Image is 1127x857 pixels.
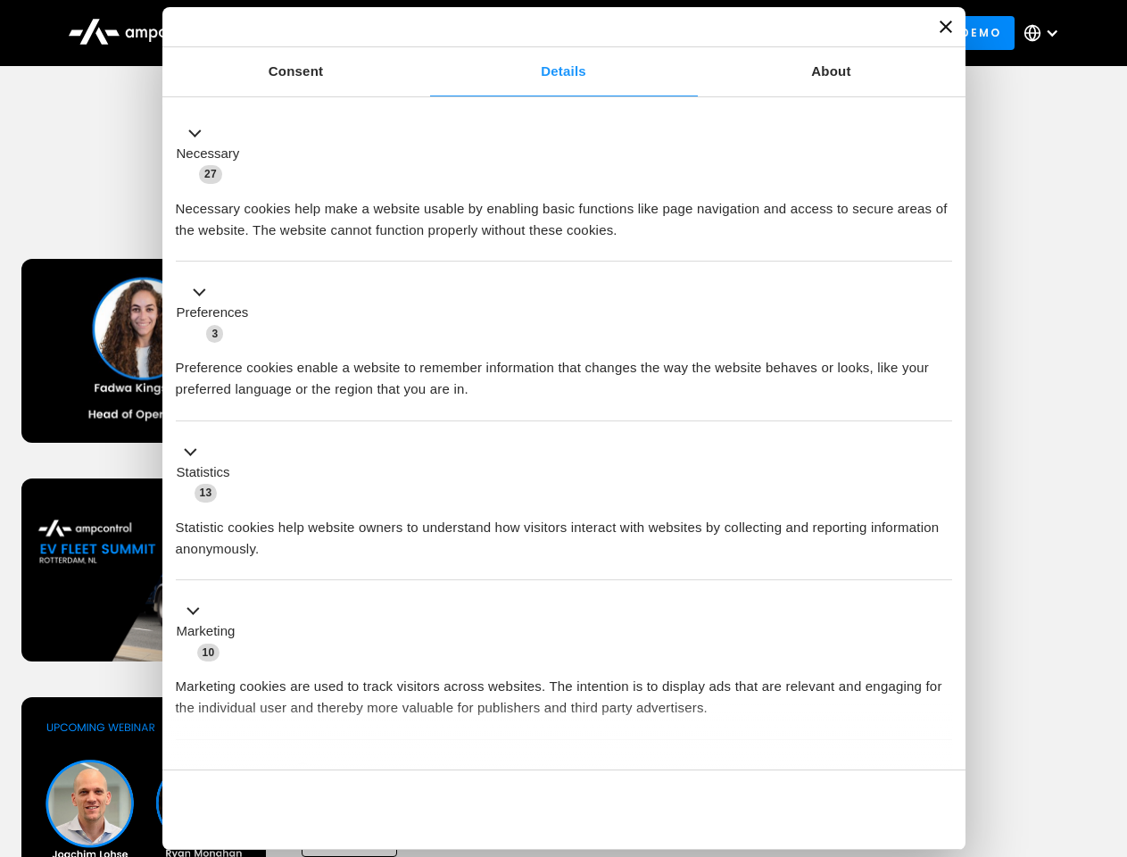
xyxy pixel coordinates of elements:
span: 13 [195,484,218,502]
div: Statistic cookies help website owners to understand how visitors interact with websites by collec... [176,503,952,560]
h1: Upcoming Webinars [21,180,1106,223]
div: Preference cookies enable a website to remember information that changes the way the website beha... [176,344,952,400]
button: Close banner [940,21,952,33]
span: 27 [199,165,222,183]
span: 3 [206,325,223,343]
a: Consent [162,47,430,96]
a: About [698,47,965,96]
button: Unclassified (2) [176,760,322,782]
label: Preferences [177,303,249,323]
span: 2 [294,762,311,780]
a: Details [430,47,698,96]
span: 10 [197,644,220,661]
button: Statistics (13) [176,441,241,503]
div: Marketing cookies are used to track visitors across websites. The intention is to display ads tha... [176,662,952,719]
button: Necessary (27) [176,122,251,185]
div: Necessary cookies help make a website usable by enabling basic functions like page navigation and... [176,185,952,241]
button: Preferences (3) [176,282,260,345]
button: Marketing (10) [176,601,246,663]
label: Necessary [177,144,240,164]
label: Statistics [177,462,230,483]
label: Marketing [177,621,236,642]
button: Okay [695,784,951,836]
